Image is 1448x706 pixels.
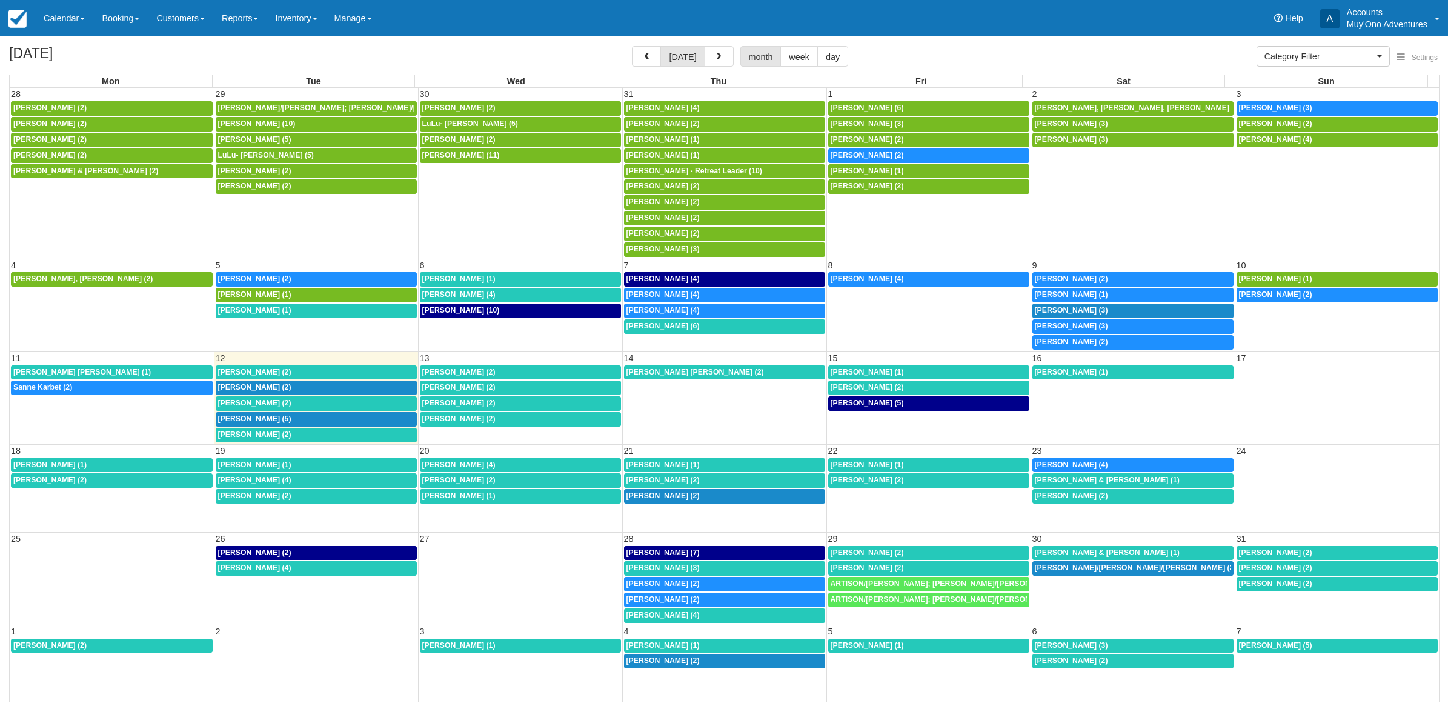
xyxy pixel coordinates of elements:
a: [PERSON_NAME] (2) [1237,117,1438,132]
div: A [1320,9,1340,28]
span: Sun [1318,76,1335,86]
span: [PERSON_NAME], [PERSON_NAME], [PERSON_NAME] (3) [1035,104,1241,112]
span: [PERSON_NAME] (2) [626,198,700,206]
span: [PERSON_NAME] (4) [626,290,700,299]
a: [PERSON_NAME] (1) [828,164,1029,179]
a: [PERSON_NAME] (2) [624,489,825,504]
span: 13 [419,353,431,363]
a: [PERSON_NAME] (2) [216,381,417,395]
span: 3 [1235,89,1243,99]
span: 30 [1031,534,1043,544]
a: [PERSON_NAME], [PERSON_NAME] (2) [11,272,213,287]
button: day [817,46,848,67]
span: 6 [419,261,426,270]
a: [PERSON_NAME]/[PERSON_NAME]/[PERSON_NAME] (2) [1032,561,1234,576]
span: 7 [1235,627,1243,636]
a: [PERSON_NAME] (2) [1032,489,1234,504]
span: [PERSON_NAME] (11) [422,151,500,159]
span: 10 [1235,261,1247,270]
a: [PERSON_NAME] & [PERSON_NAME] (2) [11,164,213,179]
span: [PERSON_NAME] (2) [422,383,496,391]
a: [PERSON_NAME] (2) [1237,546,1438,561]
span: [PERSON_NAME] (2) [218,167,291,175]
a: [PERSON_NAME] (2) [1032,272,1234,287]
span: [PERSON_NAME] (2) [218,491,291,500]
a: [PERSON_NAME] (4) [420,288,621,302]
span: 26 [214,534,227,544]
a: [PERSON_NAME] (10) [420,304,621,318]
span: 4 [10,261,17,270]
a: [PERSON_NAME] (2) [420,381,621,395]
span: [PERSON_NAME] (2) [1035,275,1108,283]
i: Help [1274,14,1283,22]
span: [PERSON_NAME] [PERSON_NAME] (1) [13,368,151,376]
span: [PERSON_NAME] (1) [422,491,496,500]
img: checkfront-main-nav-mini-logo.png [8,10,27,28]
a: ARTISON/[PERSON_NAME]; [PERSON_NAME]/[PERSON_NAME]; [PERSON_NAME]/[PERSON_NAME]; [PERSON_NAME]/[P... [828,577,1029,591]
a: [PERSON_NAME] (2) [420,412,621,427]
a: [PERSON_NAME] (4) [624,101,825,116]
span: [PERSON_NAME] (2) [831,564,904,572]
a: [PERSON_NAME] (10) [216,117,417,132]
a: [PERSON_NAME] (2) [216,428,417,442]
span: [PERSON_NAME] (1) [831,641,904,650]
a: [PERSON_NAME] (2) [216,546,417,561]
span: [PERSON_NAME] (5) [831,399,904,407]
a: [PERSON_NAME] (2) [828,473,1029,488]
span: [PERSON_NAME] & [PERSON_NAME] (2) [13,167,158,175]
a: [PERSON_NAME] (2) [420,133,621,147]
span: [PERSON_NAME] (4) [626,611,700,619]
span: [PERSON_NAME] (2) [1239,579,1312,588]
span: [PERSON_NAME] (2) [626,491,700,500]
span: 12 [214,353,227,363]
a: [PERSON_NAME] (2) [828,148,1029,163]
a: [PERSON_NAME], [PERSON_NAME], [PERSON_NAME] (3) [1032,101,1234,116]
a: [PERSON_NAME] (2) [216,272,417,287]
a: [PERSON_NAME] (2) [11,148,213,163]
a: [PERSON_NAME] (1) [420,489,621,504]
span: 7 [623,261,630,270]
p: Muy'Ono Adventures [1347,18,1427,30]
span: 29 [214,89,227,99]
a: [PERSON_NAME] (5) [216,133,417,147]
span: [PERSON_NAME] (2) [13,104,87,112]
a: [PERSON_NAME] (2) [11,639,213,653]
span: Mon [102,76,120,86]
span: [PERSON_NAME] (1) [422,275,496,283]
a: [PERSON_NAME] (2) [624,593,825,607]
span: [PERSON_NAME] (2) [13,135,87,144]
a: [PERSON_NAME] (4) [1032,458,1234,473]
h2: [DATE] [9,46,162,68]
span: [PERSON_NAME] (4) [218,564,291,572]
span: [PERSON_NAME] (10) [422,306,500,315]
span: [PERSON_NAME] (2) [831,476,904,484]
a: [PERSON_NAME] (1) [828,458,1029,473]
a: [PERSON_NAME] (3) [624,242,825,257]
span: [PERSON_NAME] (1) [831,368,904,376]
a: [PERSON_NAME] (3) [1032,319,1234,334]
span: LuLu- [PERSON_NAME] (5) [422,119,518,128]
span: 20 [419,446,431,456]
span: [PERSON_NAME] (4) [422,290,496,299]
span: [PERSON_NAME] (2) [1239,564,1312,572]
a: [PERSON_NAME] (3) [1237,101,1438,116]
span: Wed [507,76,525,86]
a: [PERSON_NAME] (2) [624,211,825,225]
button: [DATE] [660,46,705,67]
span: [PERSON_NAME] (2) [1239,548,1312,557]
span: [PERSON_NAME] (2) [218,548,291,557]
span: [PERSON_NAME] (1) [218,290,291,299]
span: [PERSON_NAME] (2) [626,213,700,222]
a: [PERSON_NAME] (2) [624,577,825,591]
button: Category Filter [1257,46,1390,67]
a: [PERSON_NAME] (4) [216,473,417,488]
span: 31 [1235,534,1247,544]
a: [PERSON_NAME] (5) [1237,639,1438,653]
span: [PERSON_NAME] (2) [626,656,700,665]
span: [PERSON_NAME] (6) [626,322,700,330]
span: [PERSON_NAME] (1) [1035,290,1108,299]
a: [PERSON_NAME] (2) [1032,335,1234,350]
span: [PERSON_NAME] (3) [1035,322,1108,330]
span: [PERSON_NAME] (2) [422,135,496,144]
span: [PERSON_NAME] (2) [422,368,496,376]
